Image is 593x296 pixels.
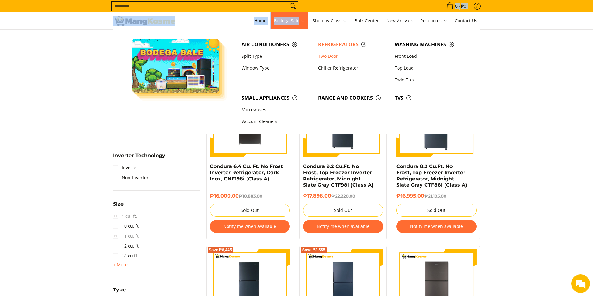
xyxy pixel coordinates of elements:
[392,50,468,62] a: Front Load
[383,12,416,29] a: New Arrivals
[454,4,459,8] span: 0
[396,204,477,217] button: Sold Out
[351,12,382,29] a: Bulk Center
[32,35,105,43] div: Leave a message
[452,12,480,29] a: Contact Us
[113,163,138,173] a: Inverter
[318,94,388,102] span: Range and Cookers
[238,62,315,74] a: Window Type
[386,18,413,24] span: New Arrivals
[331,194,355,198] del: ₱22,220.00
[395,41,465,48] span: Washing Machines
[318,41,388,48] span: Refrigerators
[113,211,137,221] span: 1 cu. ft.
[239,194,262,198] del: ₱18,883.00
[238,116,315,128] a: Vaccum Cleaners
[392,39,468,50] a: Washing Machines
[420,17,447,25] span: Resources
[313,17,347,25] span: Shop by Class
[113,231,139,241] span: 11 cu. ft
[251,12,270,29] a: Home
[238,39,315,50] a: Air Conditioners
[271,12,308,29] a: Bodega Sale
[181,12,480,29] nav: Main Menu
[238,50,315,62] a: Split Type
[242,94,312,102] span: Small Appliances
[113,221,140,231] a: 10 cu. ft.
[396,163,467,188] a: Condura 8.2 Cu.Ft. No Frost, Top Freezer Inverter Refrigerator, Midnight Slate Gray CTF88i (Class A)
[209,248,232,252] span: Save ₱6,445
[113,153,165,158] span: Inverter Technology
[455,18,477,24] span: Contact Us
[302,248,325,252] span: Save ₱2,555
[303,220,383,233] button: Notify me when available
[3,170,119,191] textarea: Type your message and click 'Submit'
[303,193,383,199] h6: ₱17,898.00
[242,41,312,48] span: Air Conditioners
[417,12,450,29] a: Resources
[238,104,315,116] a: Microwaves
[309,12,350,29] a: Shop by Class
[392,74,468,86] a: Twin Tub
[424,194,446,198] del: ₱21,105.00
[113,173,148,183] a: Non-Inverter
[91,191,113,200] em: Submit
[210,163,283,182] a: Condura 6.4 Cu. Ft. No Frost Inverter Refrigerator, Dark Inox, CNF198i (Class A)
[315,39,392,50] a: Refrigerators
[113,261,128,268] summary: Open
[315,92,392,104] a: Range and Cookers
[303,163,374,188] a: Condura 9.2 Cu.Ft. No Frost, Top Freezer Inverter Refrigerator, Midnight Slate Gray CTF98i (Class A)
[274,17,305,25] span: Bodega Sale
[210,204,290,217] button: Sold Out
[460,4,467,8] span: ₱0
[396,220,477,233] button: Notify me when available
[210,220,290,233] button: Notify me when available
[210,193,290,199] h6: ₱16,000.00
[288,2,298,11] button: Search
[113,202,124,207] span: Size
[113,262,128,267] span: + More
[113,287,126,292] span: Type
[132,39,219,93] img: Bodega Sale
[392,92,468,104] a: TVs
[355,18,379,24] span: Bulk Center
[238,92,315,104] a: Small Appliances
[445,3,468,10] span: •
[113,16,175,26] img: Bodega Sale Refrigerator l Mang Kosme: Home Appliances Warehouse Sale Two Door
[303,204,383,217] button: Sold Out
[113,202,124,211] summary: Open
[396,193,477,199] h6: ₱16,995.00
[113,241,140,251] a: 12 cu. ft.
[113,251,137,261] a: 14 cu.ft
[392,62,468,74] a: Top Load
[395,94,465,102] span: TVs
[13,78,109,141] span: We are offline. Please leave us a message.
[102,3,117,18] div: Minimize live chat window
[315,62,392,74] a: Chiller Refrigerator
[254,18,266,24] span: Home
[315,50,392,62] a: Two Door
[113,153,165,163] summary: Open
